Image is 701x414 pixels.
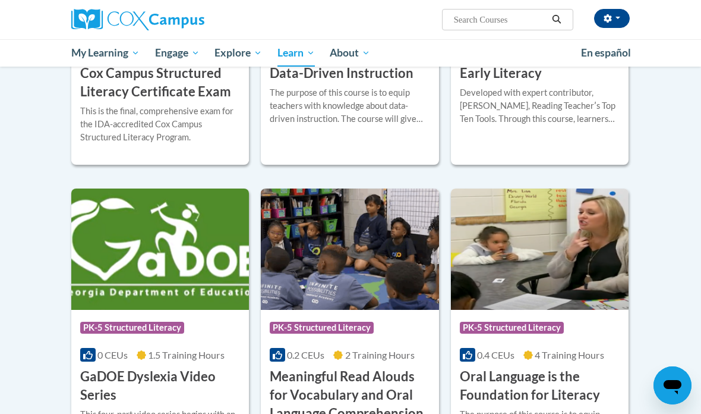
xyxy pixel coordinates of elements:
[548,12,566,27] button: Search
[207,39,270,67] a: Explore
[277,46,315,60] span: Learn
[287,349,324,360] span: 0.2 CEUs
[330,46,370,60] span: About
[261,189,438,310] img: Course Logo
[214,46,262,60] span: Explore
[460,368,620,404] h3: Oral Language is the Foundation for Literacy
[155,46,200,60] span: Engage
[460,86,620,126] div: Developed with expert contributor, [PERSON_NAME], Reading Teacherʹs Top Ten Tools. Through this c...
[535,349,604,360] span: 4 Training Hours
[270,322,374,334] span: PK-5 Structured Literacy
[97,349,128,360] span: 0 CEUs
[80,64,240,101] h3: Cox Campus Structured Literacy Certificate Exam
[80,368,240,404] h3: GaDOE Dyslexia Video Series
[71,46,140,60] span: My Learning
[345,349,415,360] span: 2 Training Hours
[270,64,413,83] h3: Data-Driven Instruction
[573,40,639,65] a: En español
[581,46,631,59] span: En español
[460,322,564,334] span: PK-5 Structured Literacy
[477,349,514,360] span: 0.4 CEUs
[460,64,542,83] h3: Early Literacy
[148,349,225,360] span: 1.5 Training Hours
[80,322,184,334] span: PK-5 Structured Literacy
[323,39,378,67] a: About
[653,366,691,404] iframe: Button to launch messaging window
[270,86,430,126] div: The purpose of this course is to equip teachers with knowledge about data-driven instruction. The...
[147,39,207,67] a: Engage
[71,189,249,310] img: Course Logo
[451,189,629,310] img: Course Logo
[270,39,323,67] a: Learn
[453,12,548,27] input: Search Courses
[62,39,639,67] div: Main menu
[594,9,630,28] button: Account Settings
[71,9,245,30] a: Cox Campus
[71,9,204,30] img: Cox Campus
[80,105,240,144] div: This is the final, comprehensive exam for the IDA-accredited Cox Campus Structured Literacy Program.
[64,39,147,67] a: My Learning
